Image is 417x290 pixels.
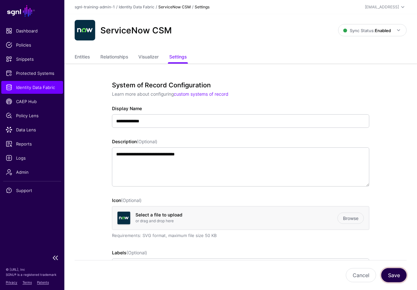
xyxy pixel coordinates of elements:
a: Entities [75,51,90,64]
span: Protected Systems [6,70,59,76]
button: Cancel [346,268,376,282]
img: svg+xml;base64,PHN2ZyB3aWR0aD0iNjQiIGhlaWdodD0iNjQiIHZpZXdCb3g9IjAgMCA2NCA2NCIgZmlsbD0ibm9uZSIgeG... [117,212,130,224]
a: Browse [338,213,364,224]
span: (Optional) [137,139,157,144]
span: (Optional) [126,250,147,255]
span: Admin [6,169,59,175]
p: SGNL® is a registered trademark [6,272,59,277]
div: / [115,4,119,10]
span: Support [6,187,59,194]
button: Save [381,268,407,282]
span: Data Lens [6,127,59,133]
strong: Settings [195,4,209,9]
a: Terms [23,280,32,284]
a: Logs [1,152,63,164]
a: custom systems of record [174,91,228,97]
label: Description [112,138,157,145]
label: Display Name [112,105,142,112]
label: Icon [112,197,142,204]
span: Policy Lens [6,112,59,119]
a: Reports [1,137,63,150]
a: Privacy [6,280,17,284]
h3: System of Record Configuration [112,81,369,89]
h2: ServiceNow CSM [100,25,172,36]
a: Identity Data Fabric [119,4,154,9]
a: Policy Lens [1,109,63,122]
span: Sync Status: [343,28,391,33]
a: Patents [37,280,49,284]
a: Data Lens [1,123,63,136]
span: Snippets [6,56,59,62]
a: Snippets [1,53,63,66]
span: Dashboard [6,28,59,34]
div: / [191,4,195,10]
span: Reports [6,141,59,147]
strong: ServiceNow CSM [158,4,191,9]
p: © [URL], Inc [6,267,59,272]
span: CAEP Hub [6,98,59,105]
div: [EMAIL_ADDRESS] [365,4,399,10]
a: Dashboard [1,24,63,37]
a: Settings [169,51,187,64]
img: svg+xml;base64,PHN2ZyB3aWR0aD0iNjQiIGhlaWdodD0iNjQiIHZpZXdCb3g9IjAgMCA2NCA2NCIgZmlsbD0ibm9uZSIgeG... [75,20,95,40]
a: Visualizer [139,51,159,64]
span: Identity Data Fabric [6,84,59,91]
p: Learn more about configuring [112,91,369,97]
label: Labels [112,249,147,256]
span: (Optional) [121,198,142,203]
a: sgnl-training-admin-1 [75,4,115,9]
a: Relationships [100,51,128,64]
a: SGNL [4,4,60,18]
span: Logs [6,155,59,161]
h4: Select a file to upload [135,212,338,218]
p: or drag and drop here [135,218,338,224]
div: Requirements: SVG format, maximum file size 50 KB [112,233,369,239]
a: Identity Data Fabric [1,81,63,94]
a: Admin [1,166,63,179]
a: Protected Systems [1,67,63,80]
a: Policies [1,39,63,51]
a: CAEP Hub [1,95,63,108]
strong: Enabled [375,28,391,33]
div: / [154,4,158,10]
span: Policies [6,42,59,48]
